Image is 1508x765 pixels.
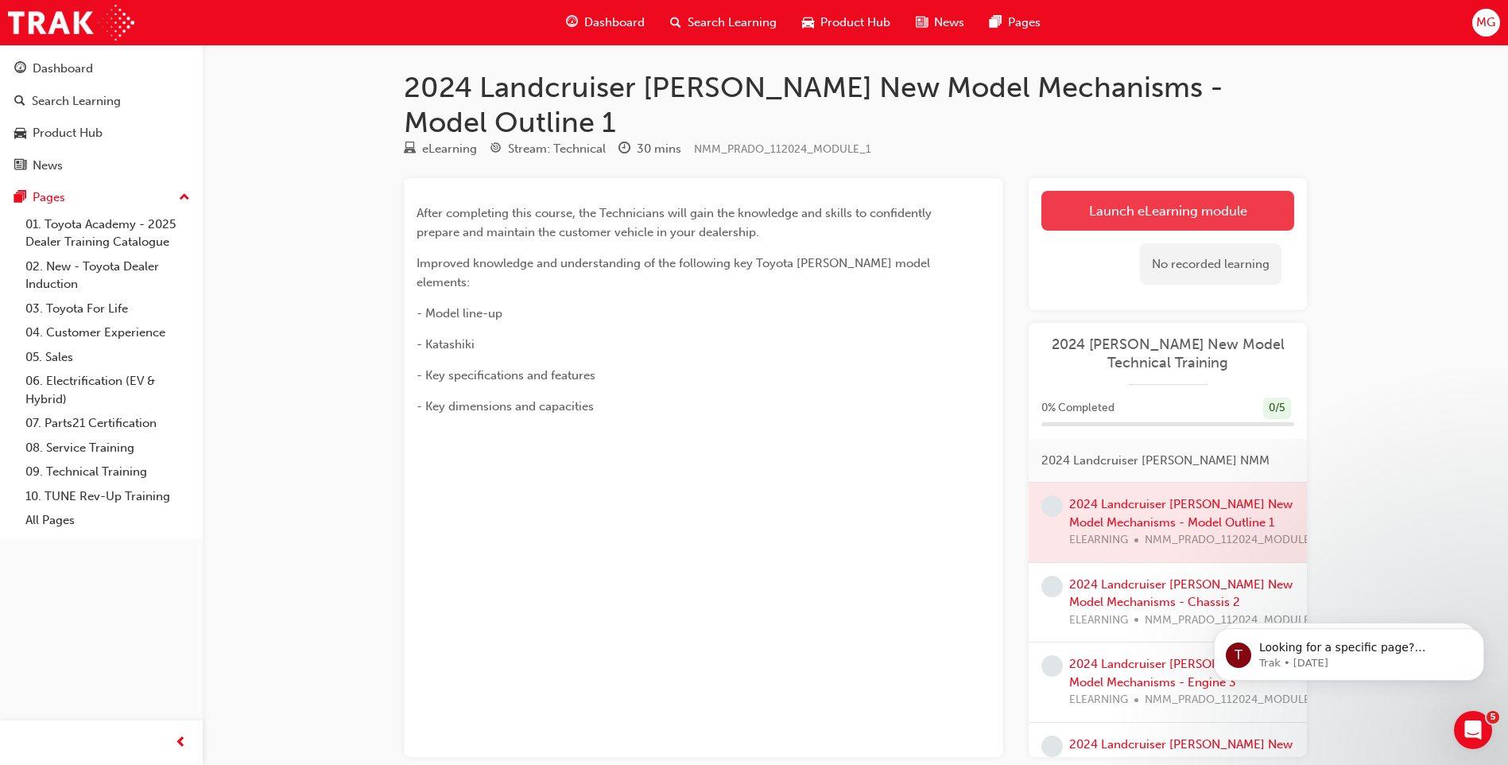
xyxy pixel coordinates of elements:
[1041,736,1063,757] span: learningRecordVerb_NONE-icon
[1069,577,1293,610] a: 2024 Landcruiser [PERSON_NAME] New Model Mechanisms - Chassis 2
[1263,398,1291,419] div: 0 / 5
[508,140,606,158] div: Stream: Technical
[6,183,196,212] button: Pages
[934,14,964,32] span: News
[33,157,63,175] div: News
[14,191,26,205] span: pages-icon
[566,13,578,33] span: guage-icon
[1476,14,1495,32] span: MG
[1041,191,1294,231] a: Launch eLearning module
[19,411,196,436] a: 07. Parts21 Certification
[6,54,196,83] a: Dashboard
[6,87,196,116] a: Search Learning
[417,399,594,414] span: - Key dimensions and capacities
[19,508,196,533] a: All Pages
[19,369,196,411] a: 06. Electrification (EV & Hybrid)
[1472,9,1500,37] button: MG
[1069,691,1128,709] span: ELEARNING
[916,13,928,33] span: news-icon
[404,142,416,157] span: learningResourceType_ELEARNING-icon
[19,254,196,297] a: 02. New - Toyota Dealer Induction
[1041,576,1063,597] span: learningRecordVerb_NONE-icon
[1069,612,1128,630] span: ELEARNING
[179,188,190,208] span: up-icon
[6,151,196,181] a: News
[417,206,935,239] span: After completing this course, the Technicians will gain the knowledge and skills to confidently p...
[1190,595,1508,706] iframe: Intercom notifications message
[14,126,26,141] span: car-icon
[802,13,814,33] span: car-icon
[417,256,933,289] span: Improved knowledge and understanding of the following key Toyota [PERSON_NAME] model elements:
[903,6,977,39] a: news-iconNews
[1041,452,1270,470] span: 2024 Landcruiser [PERSON_NAME] NMM
[1041,399,1115,417] span: 0 % Completed
[19,320,196,345] a: 04. Customer Experience
[1041,495,1063,517] span: learningRecordVerb_NONE-icon
[1008,14,1041,32] span: Pages
[618,142,630,157] span: clock-icon
[19,436,196,460] a: 08. Service Training
[33,60,93,78] div: Dashboard
[14,95,25,109] span: search-icon
[417,337,475,351] span: - Katashiki
[1041,336,1294,371] a: 2024 [PERSON_NAME] New Model Technical Training
[19,297,196,321] a: 03. Toyota For Life
[1454,711,1492,749] iframe: Intercom live chat
[6,118,196,148] a: Product Hub
[1140,243,1281,285] div: No recorded learning
[490,139,606,159] div: Stream
[1069,657,1293,689] a: 2024 Landcruiser [PERSON_NAME] New Model Mechanisms - Engine 3
[688,14,777,32] span: Search Learning
[789,6,903,39] a: car-iconProduct Hub
[33,188,65,207] div: Pages
[19,484,196,509] a: 10. TUNE Rev-Up Training
[584,14,645,32] span: Dashboard
[820,14,890,32] span: Product Hub
[14,62,26,76] span: guage-icon
[8,5,134,41] img: Trak
[417,368,595,382] span: - Key specifications and features
[1145,612,1323,630] span: NMM_PRADO_112024_MODULE_2
[417,306,502,320] span: - Model line-up
[990,13,1002,33] span: pages-icon
[33,124,103,142] div: Product Hub
[618,139,681,159] div: Duration
[657,6,789,39] a: search-iconSearch Learning
[175,733,187,753] span: prev-icon
[1145,691,1323,709] span: NMM_PRADO_112024_MODULE_3
[32,92,121,111] div: Search Learning
[404,70,1307,139] h1: 2024 Landcruiser [PERSON_NAME] New Model Mechanisms - Model Outline 1
[422,140,477,158] div: eLearning
[19,212,196,254] a: 01. Toyota Academy - 2025 Dealer Training Catalogue
[404,139,477,159] div: Type
[1041,655,1063,677] span: learningRecordVerb_NONE-icon
[14,159,26,173] span: news-icon
[19,460,196,484] a: 09. Technical Training
[553,6,657,39] a: guage-iconDashboard
[490,142,502,157] span: target-icon
[694,142,871,156] span: Learning resource code
[637,140,681,158] div: 30 mins
[977,6,1053,39] a: pages-iconPages
[1487,711,1499,724] span: 5
[670,13,681,33] span: search-icon
[6,51,196,183] button: DashboardSearch LearningProduct HubNews
[19,345,196,370] a: 05. Sales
